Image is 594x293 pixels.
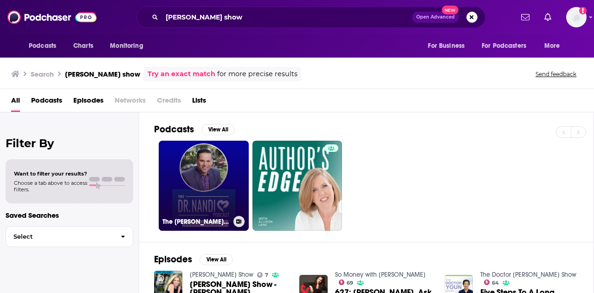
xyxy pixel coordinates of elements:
span: Choose a tab above to access filters. [14,180,87,193]
a: 69 [339,280,354,285]
a: PodcastsView All [154,124,235,135]
button: open menu [538,37,572,55]
h2: Episodes [154,254,192,265]
span: Podcasts [29,39,56,52]
img: Podchaser - Follow, Share and Rate Podcasts [7,8,97,26]
span: Charts [73,39,93,52]
span: Monitoring [110,39,143,52]
a: EpisodesView All [154,254,233,265]
a: Dr. Diane Hamilton Show [190,271,253,279]
button: open menu [22,37,68,55]
button: Open AdvancedNew [412,12,459,23]
a: All [11,93,20,112]
img: User Profile [566,7,587,27]
button: Select [6,226,133,247]
input: Search podcasts, credits, & more... [162,10,412,25]
button: Send feedback [533,70,579,78]
button: open menu [476,37,540,55]
h3: The [PERSON_NAME] Podcast [162,218,230,226]
span: for more precise results [217,69,297,79]
div: Search podcasts, credits, & more... [136,7,485,28]
a: Charts [67,37,99,55]
span: For Business [428,39,465,52]
button: View All [200,254,233,265]
button: View All [201,124,235,135]
a: 64 [484,280,499,285]
a: Show notifications dropdown [517,9,533,25]
span: Logged in as tgilbride [566,7,587,27]
span: Open Advanced [416,15,455,20]
h2: Podcasts [154,124,194,135]
a: So Money with Farnoosh Torabi [335,271,426,279]
a: Show notifications dropdown [541,9,555,25]
p: Saved Searches [6,211,133,220]
span: New [442,6,458,14]
span: 64 [492,281,499,285]
span: For Podcasters [482,39,526,52]
a: Episodes [73,93,103,112]
button: Show profile menu [566,7,587,27]
button: open menu [103,37,155,55]
svg: Email not verified [579,7,587,14]
span: More [544,39,560,52]
button: open menu [421,37,476,55]
span: Want to filter your results? [14,170,87,177]
a: The [PERSON_NAME] Podcast [159,141,249,231]
a: Try an exact match [148,69,215,79]
span: 7 [265,273,268,277]
a: Lists [192,93,206,112]
span: Networks [115,93,146,112]
a: The Doctor Youn Show [480,271,576,279]
a: 7 [257,272,269,278]
h3: [PERSON_NAME] show [65,70,140,78]
h3: Search [31,70,54,78]
span: Select [6,234,113,240]
a: Podcasts [31,93,62,112]
span: 69 [347,281,353,285]
span: Credits [157,93,181,112]
h2: Filter By [6,137,133,150]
